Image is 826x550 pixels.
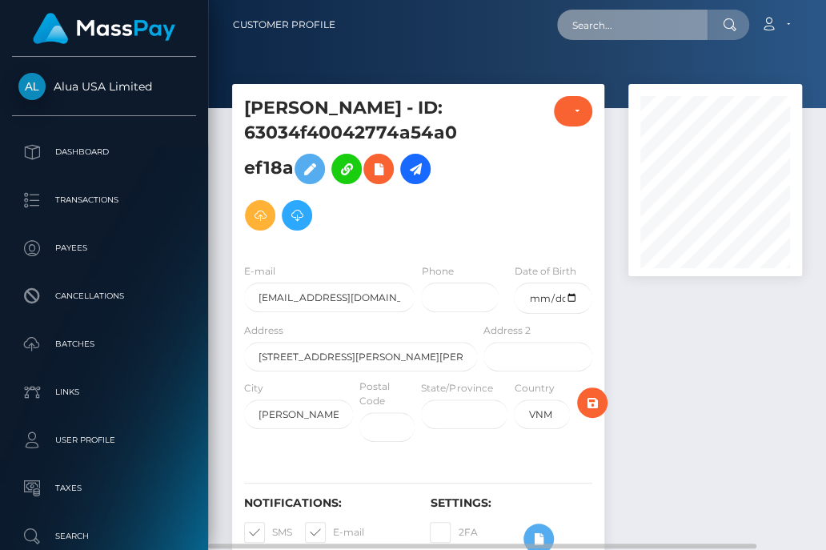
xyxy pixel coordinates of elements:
input: Search... [557,10,708,40]
label: Date of Birth [514,264,575,279]
a: Customer Profile [233,8,335,42]
a: Dashboard [12,132,196,172]
a: Initiate Payout [400,154,431,184]
label: City [244,381,263,395]
a: Cancellations [12,276,196,316]
label: E-mail [305,522,364,543]
a: Payees [12,228,196,268]
h6: Notifications: [244,496,406,510]
label: Country [514,381,554,395]
label: SMS [244,522,292,543]
h5: [PERSON_NAME] - ID: 63034f40042774a54a0ef18a [244,96,468,239]
p: Transactions [18,188,190,212]
p: Cancellations [18,284,190,308]
label: Address 2 [483,323,531,338]
p: Taxes [18,476,190,500]
a: Taxes [12,468,196,508]
img: MassPay Logo [33,13,175,44]
a: User Profile [12,420,196,460]
p: Search [18,524,190,548]
span: Alua USA Limited [12,79,196,94]
a: Batches [12,324,196,364]
p: Dashboard [18,140,190,164]
a: Transactions [12,180,196,220]
label: State/Province [421,381,492,395]
label: Postal Code [359,379,415,408]
p: Payees [18,236,190,260]
p: Batches [18,332,190,356]
label: Address [244,323,283,338]
img: Alua USA Limited [18,73,46,100]
p: Links [18,380,190,404]
h6: Settings: [430,496,591,510]
p: User Profile [18,428,190,452]
label: 2FA [430,522,477,543]
button: LOCKED [554,96,591,126]
label: E-mail [244,264,275,279]
label: Phone [421,264,453,279]
a: Links [12,372,196,412]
